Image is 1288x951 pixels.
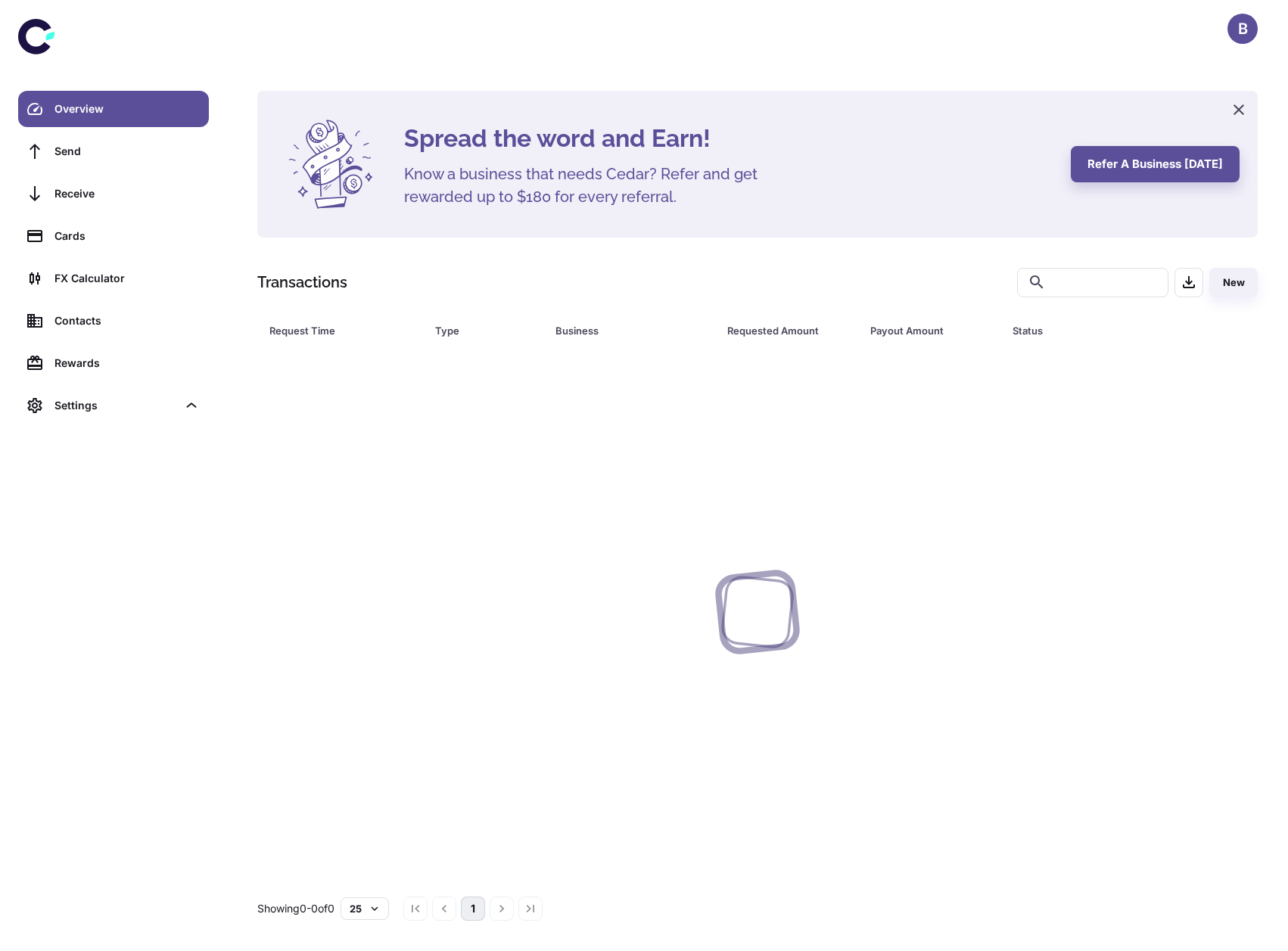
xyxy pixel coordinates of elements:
[54,185,200,202] div: Receive
[435,320,518,341] div: Type
[54,312,200,329] div: Contacts
[257,900,334,917] p: Showing 0-0 of 0
[1209,268,1258,297] button: New
[341,897,389,920] button: 25
[461,897,485,921] button: page 1
[1227,14,1258,44] button: B
[18,303,209,339] a: Contacts
[257,271,347,294] h1: Transactions
[54,355,200,371] div: Rewards
[18,260,209,297] a: FX Calculator
[1013,320,1195,341] span: Status
[404,120,1053,157] h4: Spread the word and Earn!
[54,143,200,160] div: Send
[54,270,200,287] div: FX Calculator
[18,133,209,169] a: Send
[54,397,177,414] div: Settings
[870,320,995,341] span: Payout Amount
[18,176,209,212] a: Receive
[18,218,209,254] a: Cards
[727,320,832,341] div: Requested Amount
[18,387,209,424] div: Settings
[54,101,200,117] div: Overview
[269,320,417,341] span: Request Time
[18,345,209,381] a: Rewards
[870,320,975,341] div: Payout Amount
[18,91,209,127] a: Overview
[1071,146,1240,182] button: Refer a business [DATE]
[1013,320,1175,341] div: Status
[404,163,782,208] h5: Know a business that needs Cedar? Refer and get rewarded up to $180 for every referral.
[269,320,397,341] div: Request Time
[435,320,537,341] span: Type
[401,897,545,921] nav: pagination navigation
[727,320,852,341] span: Requested Amount
[54,228,200,244] div: Cards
